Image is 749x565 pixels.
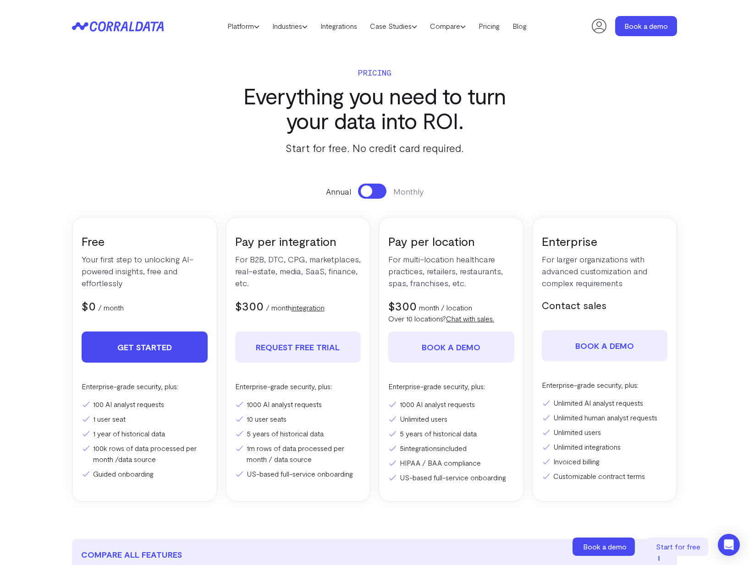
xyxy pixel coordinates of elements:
[388,457,514,468] li: HIPAA / BAA compliance
[542,298,668,312] h5: Contact sales
[542,253,668,289] p: For larger organizations with advanced customization and complex requirements
[718,534,740,556] div: Open Intercom Messenger
[235,443,361,465] li: 1m rows of data processed per month / data source
[235,381,361,392] p: Enterprise-grade security, plus:
[82,468,208,479] li: Guided onboarding
[388,472,514,483] li: US-based full-service onboarding
[82,399,208,410] li: 100 AI analyst requests
[226,66,523,79] p: Pricing
[388,443,514,454] li: 5 included
[542,330,668,361] a: Book a demo
[82,234,208,249] h3: Free
[82,381,208,392] p: Enterprise-grade security, plus:
[419,302,472,313] p: month / location
[226,83,523,133] h3: Everything you need to turn your data into ROI.
[656,542,700,551] span: Start for free
[542,380,668,391] p: Enterprise-grade security, plus:
[226,140,523,156] p: Start for free. No credit card required.
[542,397,668,408] li: Unlimited AI analyst requests
[388,381,514,392] p: Enterprise-grade security, plus:
[221,19,266,33] a: Platform
[235,428,361,439] li: 5 years of historical data
[266,302,325,313] p: / month
[615,16,677,36] a: Book a demo
[266,19,314,33] a: Industries
[542,412,668,423] li: Unlimited human analyst requests
[235,468,361,479] li: US-based full-service onboarding
[363,19,424,33] a: Case Studies
[388,413,514,424] li: Unlimited users
[542,427,668,438] li: Unlimited users
[388,313,514,324] p: Over 10 locations?
[235,234,361,249] h3: Pay per integration
[235,399,361,410] li: 1000 AI analyst requests
[235,331,361,363] a: REQUEST FREE TRIAL
[82,299,96,313] span: $0
[292,303,325,312] a: integration
[542,234,668,249] h3: Enterprise
[326,185,351,197] span: Annual
[118,455,156,463] a: data source
[446,314,494,323] a: Chat with sales.
[646,538,710,556] a: Start for free
[506,19,533,33] a: Blog
[472,19,506,33] a: Pricing
[388,331,514,363] a: Book a demo
[542,441,668,452] li: Unlimited integrations
[542,456,668,467] li: Invoiced billing
[388,428,514,439] li: 5 years of historical data
[388,253,514,289] p: For multi-location healthcare practices, retailers, restaurants, spas, franchises, etc.
[314,19,363,33] a: Integrations
[82,253,208,289] p: Your first step to unlocking AI-powered insights, free and effortlessly
[82,413,208,424] li: 1 user seat
[542,471,668,482] li: Customizable contract terms
[388,399,514,410] li: 1000 AI analyst requests
[98,302,124,313] p: / month
[82,331,208,363] a: Get Started
[583,542,627,551] span: Book a demo
[388,234,514,249] h3: Pay per location
[235,413,361,424] li: 10 user seats
[235,253,361,289] p: For B2B, DTC, CPG, marketplaces, real-estate, media, SaaS, finance, etc.
[404,444,440,452] a: integrations
[393,185,424,197] span: Monthly
[388,299,417,313] span: $300
[82,428,208,439] li: 1 year of historical data
[82,443,208,465] li: 100k rows of data processed per month /
[424,19,472,33] a: Compare
[573,538,637,556] a: Book a demo
[235,299,264,313] span: $300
